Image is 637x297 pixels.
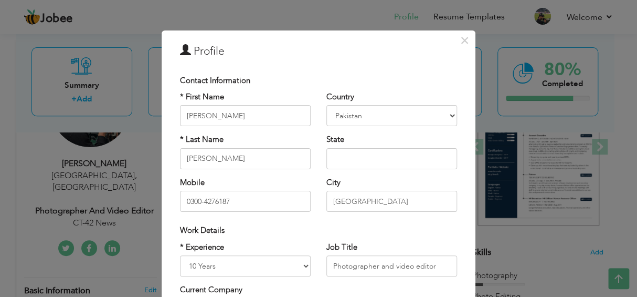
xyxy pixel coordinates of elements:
[326,242,357,253] label: Job Title
[180,91,224,103] label: * First Name
[180,75,250,86] span: Contact Information
[460,31,469,50] span: ×
[180,242,224,253] label: * Experience
[180,284,242,295] label: Current Company
[180,225,225,235] span: Work Details
[180,44,457,59] h3: Profile
[326,177,341,188] label: City
[180,134,224,145] label: * Last Name
[456,32,473,49] button: Close
[180,177,205,188] label: Mobile
[326,134,344,145] label: State
[326,91,354,103] label: Country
